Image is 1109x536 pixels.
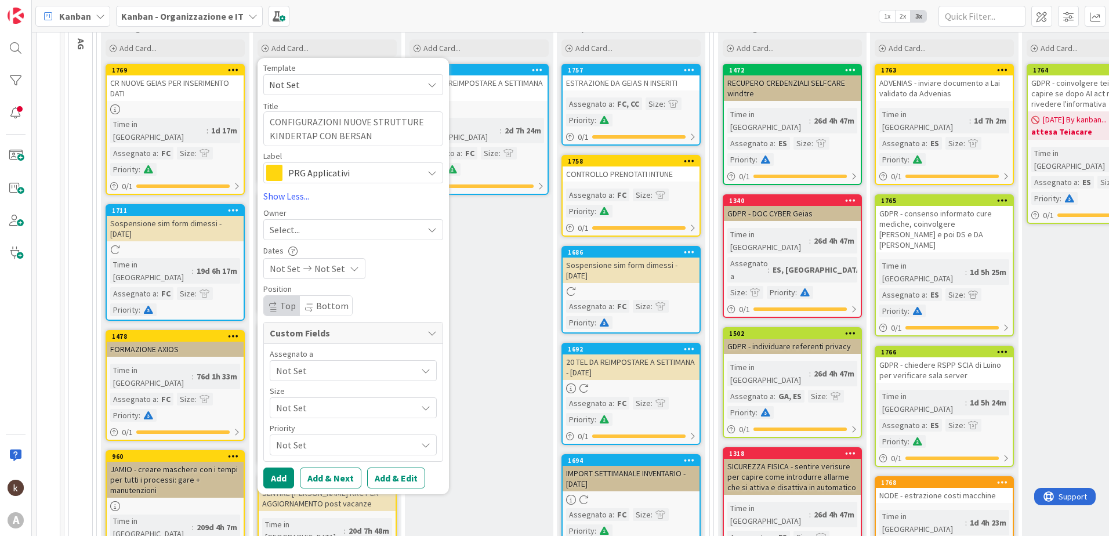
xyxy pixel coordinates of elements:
[110,118,206,143] div: Time in [GEOGRAPHIC_DATA]
[107,179,244,194] div: 0/1
[259,486,396,511] div: SENTIRE [PERSON_NAME] KRC PER AGGIORNAMENTO post vacanze
[595,316,596,329] span: :
[367,468,425,488] button: Add & Edit
[876,357,1013,383] div: GDPR - chiedere RSPP SCIA di Luino per verificare sala server
[724,75,861,101] div: RECUPERO CREDENZIALI SELFCARE windtre
[727,137,774,150] div: Assegnato a
[110,303,139,316] div: Priority
[739,171,750,183] span: 0 / 1
[724,65,861,75] div: 1472
[876,347,1013,357] div: 1766
[158,147,173,160] div: FC
[59,9,91,23] span: Kanban
[876,65,1013,101] div: 1763ADVENIAS - inviare documento a Lai validato da Advenias
[121,10,244,22] b: Kanban - Organizzazione e IT
[724,206,861,221] div: GDPR - DOC CYBER Geias
[270,387,437,395] div: Size
[563,455,700,466] div: 1694
[768,263,770,276] span: :
[259,475,396,511] div: 1704SENTIRE [PERSON_NAME] KRC PER AGGIORNAMENTO post vacanze
[664,97,665,110] span: :
[774,137,775,150] span: :
[756,153,758,166] span: :
[963,419,965,432] span: :
[908,435,909,448] span: :
[566,189,613,201] div: Assegnato a
[727,502,809,527] div: Time in [GEOGRAPHIC_DATA]
[112,332,244,341] div: 1478
[280,300,296,312] span: Top
[263,285,292,293] span: Position
[563,156,700,182] div: 1758CONTROLLO PRENOTATI INTUNE
[876,488,1013,503] div: NODE - estrazione costi macchine
[423,43,461,53] span: Add Card...
[107,65,244,101] div: 1769CR NUOVE GEIAS PER INSERIMENTO DATI
[881,348,1013,356] div: 1766
[107,342,244,357] div: FORMAZIONE AXIOS
[566,97,613,110] div: Assegnato a
[192,370,194,383] span: :
[767,286,795,299] div: Priority
[107,216,244,241] div: Sospensione sim form dimessi - [DATE]
[737,43,774,53] span: Add Card...
[263,209,287,217] span: Owner
[566,205,595,218] div: Priority
[106,64,245,195] a: 1769CR NUOVE GEIAS PER INSERIMENTO DATITime in [GEOGRAPHIC_DATA]:1d 17mAssegnato a:FCSize:Priorit...
[891,171,902,183] span: 0 / 1
[8,480,24,496] img: kh
[110,163,139,176] div: Priority
[875,194,1014,336] a: 1765GDPR - consenso informato cure mediche, coinvolgere [PERSON_NAME] e poi DS e DA [PERSON_NAME]...
[614,97,642,110] div: FC, CC
[563,221,700,236] div: 0/1
[263,152,282,160] span: Label
[192,265,194,277] span: :
[967,396,1009,409] div: 1d 5h 24m
[578,222,589,234] span: 0 / 1
[158,393,173,405] div: FC
[1060,192,1061,205] span: :
[158,287,173,300] div: FC
[876,347,1013,383] div: 1766GDPR - chiedere RSPP SCIA di Luino per verificare sala server
[563,344,700,354] div: 1692
[739,423,750,436] span: 0 / 1
[122,426,133,439] span: 0 / 1
[879,305,908,317] div: Priority
[945,137,963,150] div: Size
[927,137,942,150] div: ES
[809,234,811,247] span: :
[938,6,1025,27] input: Quick Filter...
[876,75,1013,101] div: ADVENIAS - inviare documento a Lai validato da Advenias
[411,65,548,101] div: 171320 TEL DA REIMPOSTARE A SETTIMANA - [DATE]
[270,424,437,432] div: Priority
[908,305,909,317] span: :
[595,413,596,426] span: :
[876,451,1013,466] div: 0/1
[724,448,861,459] div: 1318
[194,370,240,383] div: 76d 1h 33m
[879,288,926,301] div: Assegnato a
[566,316,595,329] div: Priority
[724,169,861,184] div: 0/1
[568,457,700,465] div: 1694
[276,400,411,416] span: Not Set
[613,508,614,521] span: :
[926,137,927,150] span: :
[578,430,589,443] span: 0 / 1
[876,477,1013,503] div: 1768NODE - estrazione costi macchine
[724,339,861,354] div: GDPR - individuare referenti privacy
[1041,43,1078,53] span: Add Card...
[107,451,244,462] div: 960
[263,111,443,146] textarea: CONFIGURAZIONI NUOVE STRUTTURE KINDERTAP CON BERSAN
[727,228,809,253] div: Time in [GEOGRAPHIC_DATA]
[561,246,701,334] a: 1686Sospensione sim form dimessi - [DATE]Assegnato a:FCSize:Priority:
[876,206,1013,252] div: GDPR - consenso informato cure mediche, coinvolgere [PERSON_NAME] e poi DS e DA [PERSON_NAME]
[633,300,651,313] div: Size
[568,157,700,165] div: 1758
[724,328,861,339] div: 1502
[724,195,861,221] div: 1340GDPR - DOC CYBER Geias
[727,361,809,386] div: Time in [GEOGRAPHIC_DATA]
[110,287,157,300] div: Assegnato a
[461,147,462,160] span: :
[414,118,500,143] div: Time in [GEOGRAPHIC_DATA]
[881,66,1013,74] div: 1763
